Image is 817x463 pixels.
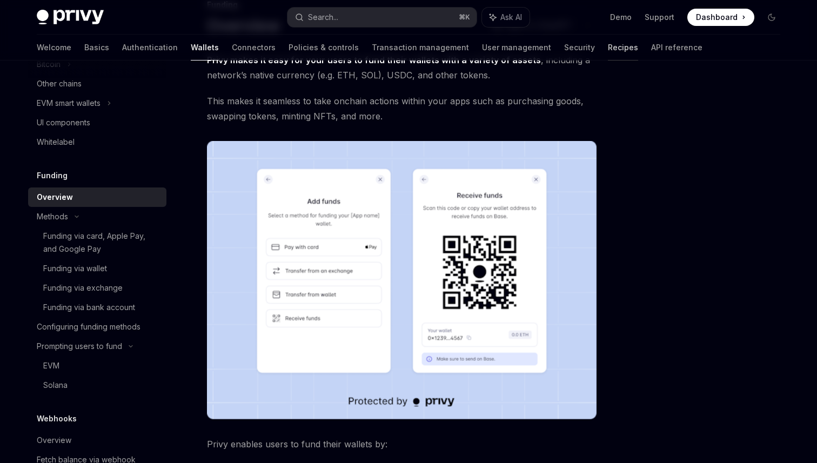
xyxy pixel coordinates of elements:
span: ⌘ K [459,13,470,22]
a: UI components [28,113,166,132]
a: Welcome [37,35,71,61]
a: Other chains [28,74,166,93]
a: Support [645,12,674,23]
a: Security [564,35,595,61]
div: Funding via bank account [43,301,135,314]
div: Overview [37,191,73,204]
button: Search...⌘K [287,8,477,27]
div: Other chains [37,77,82,90]
img: images/Funding.png [207,141,597,419]
a: EVM [28,356,166,375]
span: Dashboard [696,12,738,23]
div: Configuring funding methods [37,320,140,333]
span: , including a network’s native currency (e.g. ETH, SOL), USDC, and other tokens. [207,52,597,83]
a: Connectors [232,35,276,61]
a: Funding via wallet [28,259,166,278]
a: Policies & controls [289,35,359,61]
a: Wallets [191,35,219,61]
img: dark logo [37,10,104,25]
h5: Funding [37,169,68,182]
span: This makes it seamless to take onchain actions within your apps such as purchasing goods, swappin... [207,93,597,124]
div: EVM smart wallets [37,97,101,110]
div: Solana [43,379,68,392]
a: Transaction management [372,35,469,61]
a: Overview [28,187,166,207]
div: Prompting users to fund [37,340,122,353]
a: Configuring funding methods [28,317,166,337]
div: Funding via card, Apple Pay, and Google Pay [43,230,160,256]
div: UI components [37,116,90,129]
a: Authentication [122,35,178,61]
a: Basics [84,35,109,61]
button: Ask AI [482,8,530,27]
a: Funding via bank account [28,298,166,317]
div: Methods [37,210,68,223]
a: Overview [28,431,166,450]
div: Whitelabel [37,136,75,149]
a: Whitelabel [28,132,166,152]
a: Dashboard [687,9,754,26]
a: Funding via exchange [28,278,166,298]
div: EVM [43,359,59,372]
a: Recipes [608,35,638,61]
span: Ask AI [500,12,522,23]
div: Overview [37,434,71,447]
a: Funding via card, Apple Pay, and Google Pay [28,226,166,259]
a: Demo [610,12,632,23]
div: Funding via wallet [43,262,107,275]
a: Solana [28,375,166,395]
h5: Webhooks [37,412,77,425]
a: API reference [651,35,702,61]
span: Privy enables users to fund their wallets by: [207,437,597,452]
a: User management [482,35,551,61]
div: Search... [308,11,338,24]
div: Funding via exchange [43,281,123,294]
button: Toggle dark mode [763,9,780,26]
